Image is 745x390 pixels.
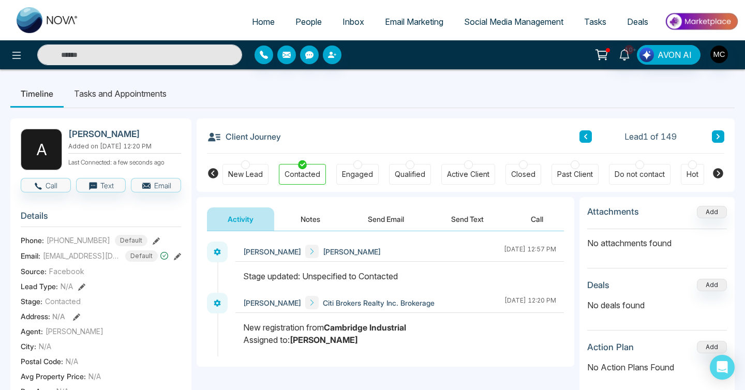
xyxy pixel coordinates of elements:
span: N/A [88,371,101,382]
span: N/A [66,356,78,367]
h3: Deals [587,280,609,290]
div: [DATE] 12:20 PM [504,296,556,309]
h3: Details [21,211,181,227]
span: Facebook [49,266,84,277]
div: Qualified [395,169,425,179]
p: No deals found [587,299,727,311]
button: Text [76,178,126,192]
span: Default [115,235,147,246]
span: [PHONE_NUMBER] [47,235,110,246]
button: Send Text [430,207,504,231]
button: AVON AI [637,45,701,65]
button: Add [697,341,727,353]
h2: [PERSON_NAME] [68,129,177,139]
span: City : [21,341,36,352]
p: Last Connected: a few seconds ago [68,156,181,167]
p: Added on [DATE] 12:20 PM [68,142,181,151]
img: Market-place.gif [664,10,739,33]
span: AVON AI [658,49,692,61]
div: A [21,129,62,170]
h3: Action Plan [587,342,634,352]
button: Add [697,279,727,291]
span: Source: [21,266,47,277]
span: N/A [61,281,73,292]
li: Timeline [10,80,64,108]
span: Avg Property Price : [21,371,86,382]
img: User Avatar [710,46,728,63]
a: People [285,12,332,32]
div: Engaged [342,169,373,179]
a: Inbox [332,12,375,32]
li: Tasks and Appointments [64,80,177,108]
span: [PERSON_NAME] [243,297,301,308]
div: Hot [687,169,698,179]
span: Inbox [342,17,364,27]
a: 10+ [612,45,637,63]
div: New Lead [228,169,263,179]
span: Email: [21,250,40,261]
div: Active Client [447,169,489,179]
a: Deals [617,12,659,32]
button: Call [510,207,564,231]
span: Address: [21,311,65,322]
span: Contacted [45,296,81,307]
div: Closed [511,169,535,179]
div: Do not contact [615,169,665,179]
span: Deals [627,17,648,27]
span: N/A [39,341,51,352]
span: [EMAIL_ADDRESS][DOMAIN_NAME] [43,250,121,261]
div: [DATE] 12:57 PM [504,245,556,258]
button: Call [21,178,71,192]
span: [PERSON_NAME] [243,246,301,257]
a: Social Media Management [454,12,574,32]
button: Email [131,178,181,192]
span: Lead 1 of 149 [624,130,677,143]
span: [PERSON_NAME] [46,326,103,337]
img: Lead Flow [639,48,654,62]
h3: Attachments [587,206,639,217]
span: Home [252,17,275,27]
div: Past Client [557,169,593,179]
div: Open Intercom Messenger [710,355,735,380]
span: Default [125,250,158,262]
span: N/A [52,312,65,321]
button: Add [697,206,727,218]
button: Notes [280,207,341,231]
span: Lead Type: [21,281,58,292]
span: 10+ [624,45,634,54]
span: Email Marketing [385,17,443,27]
span: Add [697,207,727,216]
a: Tasks [574,12,617,32]
img: Nova CRM Logo [17,7,79,33]
button: Send Email [347,207,425,231]
a: Home [242,12,285,32]
button: Activity [207,207,274,231]
span: Citi Brokers Realty Inc. Brokerage [323,297,435,308]
span: Stage: [21,296,42,307]
span: Social Media Management [464,17,563,27]
span: Agent: [21,326,43,337]
span: Phone: [21,235,44,246]
span: [PERSON_NAME] [323,246,381,257]
span: Postal Code : [21,356,63,367]
p: No Action Plans Found [587,361,727,373]
a: Email Marketing [375,12,454,32]
span: Tasks [584,17,606,27]
div: Contacted [285,169,320,179]
p: No attachments found [587,229,727,249]
h3: Client Journey [207,129,281,144]
span: People [295,17,322,27]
